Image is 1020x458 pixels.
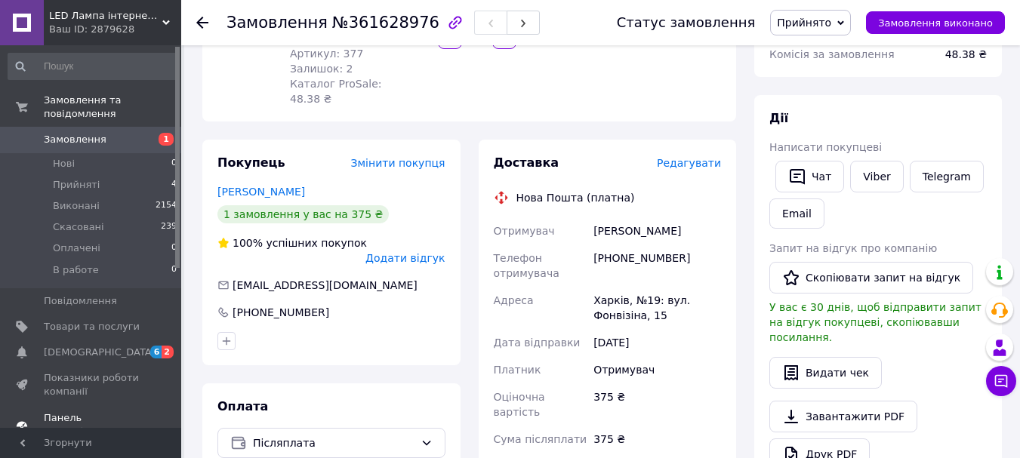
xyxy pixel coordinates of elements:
span: Прийняті [53,178,100,192]
div: [PERSON_NAME] [590,217,724,244]
div: 1 замовлення у вас на 375 ₴ [217,205,389,223]
div: Ваш ID: 2879628 [49,23,181,36]
a: Viber [850,161,903,192]
span: 4 [171,178,177,192]
span: Залишок: 2 [290,63,353,75]
span: 2154 [156,199,177,213]
span: Оціночна вартість [494,391,545,418]
span: Замовлення [44,133,106,146]
span: Скасовані [53,220,104,234]
span: Доставка [494,155,559,170]
span: 48.38 ₴ [945,48,987,60]
div: Отримувач [590,356,724,383]
div: Харків, №19: вул. Фонвізіна, 15 [590,287,724,329]
span: В работе [53,263,99,277]
button: Чат [775,161,844,192]
div: [PHONE_NUMBER] [590,244,724,287]
span: Замовлення виконано [878,17,993,29]
span: 239 [161,220,177,234]
span: Нові [53,157,75,171]
span: 1 [159,133,174,146]
div: [PHONE_NUMBER] [231,305,331,320]
span: 0 [171,157,177,171]
button: Email [769,198,824,229]
span: Дата відправки [494,337,581,349]
span: Змінити покупця [351,157,445,169]
span: У вас є 30 днів, щоб відправити запит на відгук покупцеві, скопіювавши посилання. [769,301,981,343]
span: Додати відгук [365,252,445,264]
span: 0 [171,263,177,277]
span: 100% [233,237,263,249]
a: [PERSON_NAME] [217,186,305,198]
span: Комісія за замовлення [769,48,895,60]
span: Прийнято [777,17,831,29]
span: Післяплата [253,435,414,451]
span: Написати покупцеві [769,141,882,153]
span: 6 [150,346,162,358]
span: [DEMOGRAPHIC_DATA] [44,346,156,359]
span: 0 [171,241,177,255]
span: Телефон отримувача [494,252,559,279]
span: №361628976 [332,14,439,32]
span: Замовлення [226,14,328,32]
span: LED Лампа інтернет-магазин [49,9,162,23]
span: Панель управління [44,411,140,438]
div: [DATE] [590,329,724,356]
span: Покупець [217,155,285,170]
span: Оплата [217,399,268,413]
a: Завантажити PDF [769,401,917,432]
span: Редагувати [657,157,721,169]
span: Показники роботи компанії [44,371,140,398]
span: Повідомлення [44,294,117,308]
span: Артикул: 377 [290,48,363,60]
div: 375 ₴ [590,426,724,453]
div: успішних покупок [217,235,367,251]
div: Повернутися назад [196,15,208,30]
div: Нова Пошта (платна) [513,190,639,205]
a: Telegram [910,161,984,192]
span: Адреса [494,294,534,306]
button: Видати чек [769,357,882,389]
span: Товари та послуги [44,320,140,334]
span: Платник [494,364,541,376]
span: Замовлення та повідомлення [44,94,181,121]
span: [EMAIL_ADDRESS][DOMAIN_NAME] [233,279,418,291]
button: Скопіювати запит на відгук [769,262,973,294]
div: 375 ₴ [590,383,724,426]
span: Дії [769,111,788,125]
div: Статус замовлення [617,15,756,30]
span: Виконані [53,199,100,213]
span: Оплачені [53,241,100,255]
span: 2 [162,346,174,358]
input: Пошук [8,53,178,80]
span: Отримувач [494,225,555,237]
span: Каталог ProSale: 48.38 ₴ [290,78,381,105]
span: Запит на відгук про компанію [769,242,937,254]
button: Замовлення виконано [866,11,1005,34]
button: Чат з покупцем [986,366,1016,396]
span: Сума післяплати [494,433,587,445]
